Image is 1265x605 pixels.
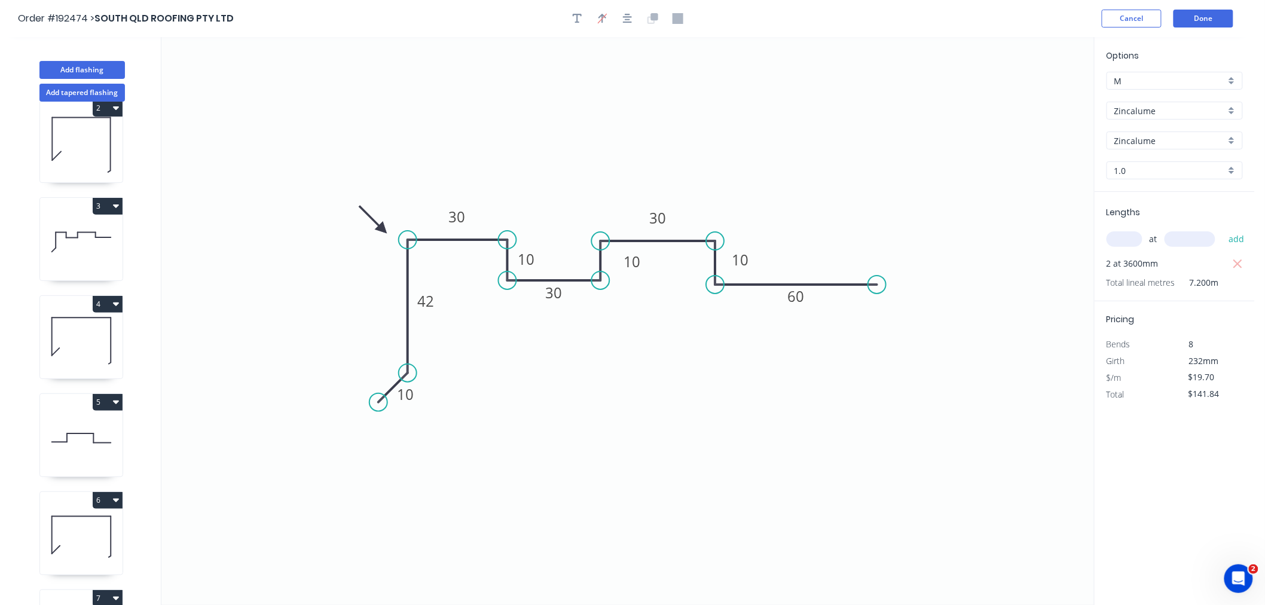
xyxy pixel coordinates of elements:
[649,208,666,228] tspan: 30
[1175,274,1219,291] span: 7.200m
[1150,231,1157,247] span: at
[1107,313,1135,325] span: Pricing
[18,11,94,25] span: Order #192474 >
[624,252,640,272] tspan: 10
[1114,105,1226,117] input: Material
[1107,274,1175,291] span: Total lineal metres
[1107,355,1125,366] span: Girth
[1107,206,1141,218] span: Lengths
[448,207,465,227] tspan: 30
[1223,229,1251,249] button: add
[1102,10,1162,27] button: Cancel
[93,296,123,313] button: 4
[93,100,123,117] button: 2
[1189,355,1219,366] span: 232mm
[545,283,562,303] tspan: 30
[1189,338,1194,350] span: 8
[1114,135,1226,147] input: Colour
[1114,164,1226,177] input: Thickness
[1107,50,1139,62] span: Options
[93,492,123,509] button: 6
[417,292,434,311] tspan: 42
[397,384,414,404] tspan: 10
[1224,564,1253,593] iframe: Intercom live chat
[1107,255,1159,272] span: 2 at 3600mm
[788,287,805,307] tspan: 60
[161,37,1094,605] svg: 0
[1249,564,1258,574] span: 2
[518,250,534,270] tspan: 10
[1107,372,1122,383] span: $/m
[1114,75,1226,87] input: Price level
[1174,10,1233,27] button: Done
[732,250,749,270] tspan: 10
[93,394,123,411] button: 5
[94,11,234,25] span: SOUTH QLD ROOFING PTY LTD
[39,61,125,79] button: Add flashing
[39,84,125,102] button: Add tapered flashing
[1107,389,1125,400] span: Total
[1107,338,1130,350] span: Bends
[93,198,123,215] button: 3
